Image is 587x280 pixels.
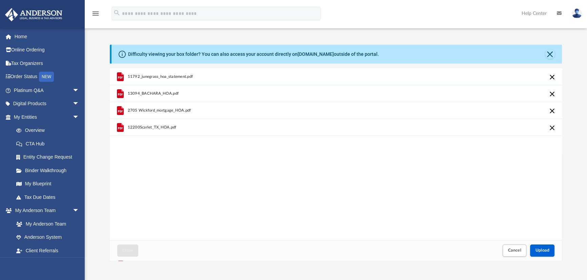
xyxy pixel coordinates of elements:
[548,90,556,98] button: Cancel this upload
[73,257,86,271] span: arrow_drop_down
[545,49,555,59] button: Close
[5,204,86,217] a: My Anderson Teamarrow_drop_down
[5,110,89,124] a: My Entitiesarrow_drop_down
[548,124,556,132] button: Cancel this upload
[128,108,191,113] span: 2705 Wickford_mortgage_HOA.pdf
[3,8,64,21] img: Anderson Advisors Platinum Portal
[73,97,86,111] span: arrow_drop_down
[9,124,89,137] a: Overview
[5,97,89,111] a: Digital Productsarrow_drop_down
[113,9,121,17] i: search
[117,244,138,256] button: Close
[5,30,89,43] a: Home
[110,68,562,261] div: Upload
[9,177,86,191] a: My Blueprint
[73,204,86,218] span: arrow_drop_down
[9,137,89,150] a: CTA Hub
[39,72,54,82] div: NEW
[9,217,83,231] a: My Anderson Team
[73,84,86,97] span: arrow_drop_down
[5,56,89,70] a: Tax Organizers
[128,74,193,79] span: 11792_junegrass_hoa_statement.pdf
[298,51,334,57] a: [DOMAIN_NAME]
[572,8,582,18] img: User Pic
[548,73,556,81] button: Cancel this upload
[9,164,89,177] a: Binder Walkthrough
[110,68,562,240] div: grid
[9,231,86,244] a: Anderson System
[128,91,179,96] span: 13094_BACHARA_HOA.pdf
[508,248,521,252] span: Cancel
[9,190,89,204] a: Tax Due Dates
[128,51,379,58] div: Difficulty viewing your box folder? You can also access your account directly on outside of the p...
[73,110,86,124] span: arrow_drop_down
[5,70,89,84] a: Order StatusNEW
[548,107,556,115] button: Cancel this upload
[122,248,133,252] span: Close
[92,9,100,18] i: menu
[92,13,100,18] a: menu
[503,244,526,256] button: Cancel
[5,43,89,57] a: Online Ordering
[9,150,89,164] a: Entity Change Request
[5,84,89,97] a: Platinum Q&Aarrow_drop_down
[5,257,86,271] a: My Documentsarrow_drop_down
[128,125,177,130] span: 12200Scarlet_TX_HOA.pdf
[9,244,86,257] a: Client Referrals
